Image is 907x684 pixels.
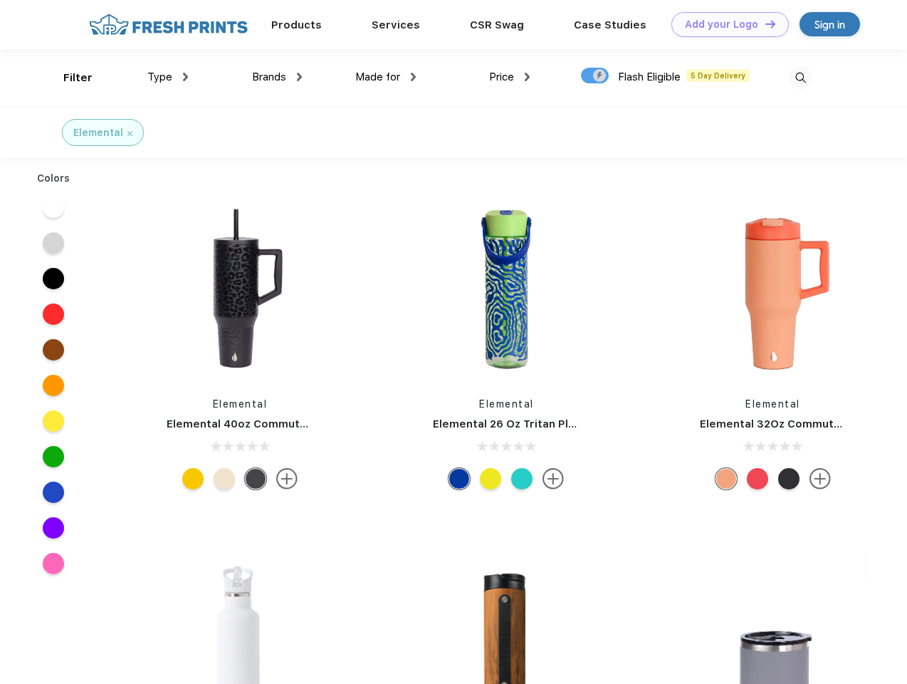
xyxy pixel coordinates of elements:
[618,71,681,83] span: Flash Eligible
[542,468,564,489] img: more.svg
[814,16,845,33] div: Sign in
[73,125,123,140] div: Elemental
[214,468,235,489] div: Beige
[276,468,298,489] img: more.svg
[433,418,669,430] a: Elemental 26 Oz Tritan Plastic Water Bottle
[511,468,533,489] div: Robin's Egg
[789,66,812,90] img: desktop_search.svg
[213,398,268,410] a: Elemental
[489,71,514,83] span: Price
[183,73,188,81] img: dropdown.png
[355,71,400,83] span: Made for
[747,468,768,489] div: Red
[525,73,530,81] img: dropdown.png
[765,20,775,28] img: DT
[297,73,302,81] img: dropdown.png
[182,468,204,489] div: Lemon zest
[745,398,800,410] a: Elemental
[372,19,420,31] a: Services
[678,193,868,383] img: func=resize&h=266
[411,193,601,383] img: func=resize&h=266
[147,71,172,83] span: Type
[715,468,737,489] div: Peach Sunrise
[411,73,416,81] img: dropdown.png
[127,131,132,136] img: filter_cancel.svg
[685,19,758,31] div: Add your Logo
[700,418,893,430] a: Elemental 32Oz Commuter Tumbler
[85,12,252,37] img: fo%20logo%202.webp
[271,19,322,31] a: Products
[167,418,360,430] a: Elemental 40oz Commuter Tumbler
[479,398,534,410] a: Elemental
[252,71,286,83] span: Brands
[686,69,750,82] span: 5 Day Delivery
[480,468,501,489] div: Smiley Melt
[245,468,266,489] div: Black Leopard
[470,19,524,31] a: CSR Swag
[799,12,860,36] a: Sign in
[145,193,335,383] img: func=resize&h=266
[449,468,470,489] div: Aqua Waves
[63,70,93,86] div: Filter
[778,468,799,489] div: Black
[809,468,831,489] img: more.svg
[26,171,81,186] div: Colors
